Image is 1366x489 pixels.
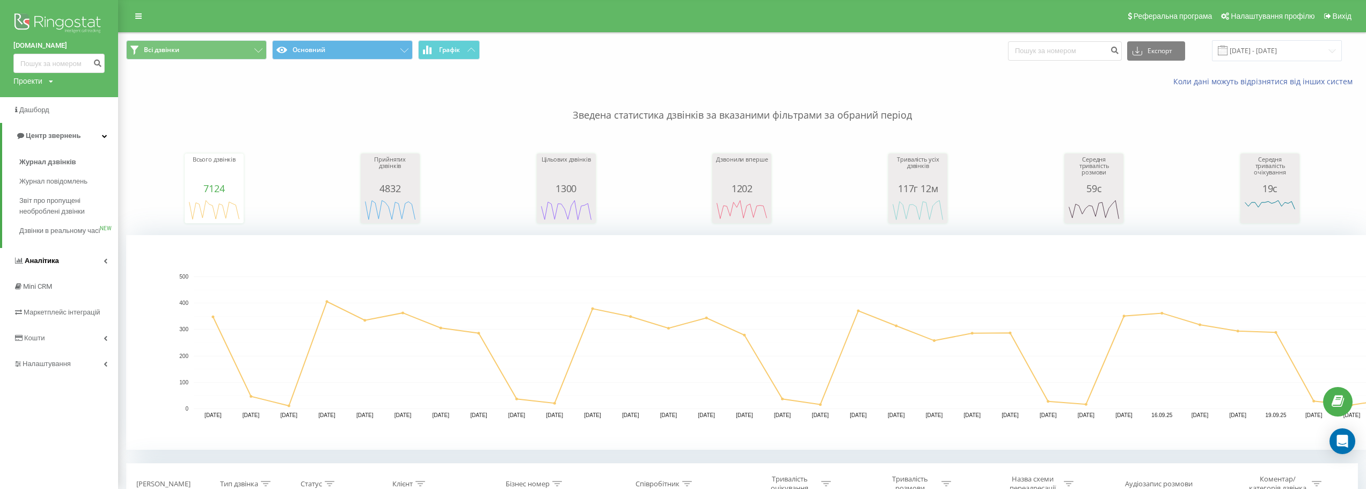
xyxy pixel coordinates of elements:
[1333,12,1352,20] span: Вихід
[19,221,118,240] a: Дзвінки в реальному часіNEW
[1067,194,1121,226] svg: A chart.
[1002,412,1019,418] text: [DATE]
[539,183,593,194] div: 1300
[439,46,460,54] span: Графік
[392,479,413,488] div: Клієнт
[1173,76,1358,86] a: Коли дані можуть відрізнятися вiд інших систем
[19,176,87,187] span: Журнал повідомлень
[1330,428,1355,454] div: Open Intercom Messenger
[179,327,188,333] text: 300
[179,300,188,306] text: 400
[1127,41,1185,61] button: Експорт
[926,412,943,418] text: [DATE]
[736,412,753,418] text: [DATE]
[19,106,49,114] span: Дашборд
[363,156,417,183] div: Прийнятих дзвінків
[715,183,769,194] div: 1202
[850,412,867,418] text: [DATE]
[23,282,52,290] span: Mini CRM
[1230,412,1247,418] text: [DATE]
[891,183,945,194] div: 117г 12м
[1243,194,1297,226] svg: A chart.
[715,194,769,226] svg: A chart.
[1243,156,1297,183] div: Середня тривалість очікування
[660,412,677,418] text: [DATE]
[963,412,981,418] text: [DATE]
[584,412,601,418] text: [DATE]
[24,334,45,342] span: Кошти
[356,412,374,418] text: [DATE]
[508,412,525,418] text: [DATE]
[19,191,118,221] a: Звіт про пропущені необроблені дзвінки
[126,40,267,60] button: Всі дзвінки
[1125,479,1193,488] div: Аудіозапис розмови
[1067,156,1121,183] div: Середня тривалість розмови
[363,194,417,226] div: A chart.
[546,412,564,418] text: [DATE]
[13,54,105,73] input: Пошук за номером
[185,406,188,412] text: 0
[1134,12,1212,20] span: Реферальна програма
[539,194,593,226] svg: A chart.
[281,412,298,418] text: [DATE]
[179,274,188,280] text: 500
[19,225,100,236] span: Дзвінки в реальному часі
[539,156,593,183] div: Цільових дзвінків
[24,308,100,316] span: Маркетплейс інтеграцій
[715,156,769,183] div: Дзвонили вперше
[243,412,260,418] text: [DATE]
[1243,183,1297,194] div: 19с
[891,156,945,183] div: Тривалість усіх дзвінків
[622,412,639,418] text: [DATE]
[204,412,222,418] text: [DATE]
[136,479,191,488] div: [PERSON_NAME]
[1231,12,1314,20] span: Налаштування профілю
[26,132,81,140] span: Центр звернень
[25,257,59,265] span: Аналiтика
[506,479,550,488] div: Бізнес номер
[774,412,791,418] text: [DATE]
[220,479,258,488] div: Тип дзвінка
[272,40,413,60] button: Основний
[187,183,241,194] div: 7124
[179,353,188,359] text: 200
[13,11,105,38] img: Ringostat logo
[19,195,113,217] span: Звіт про пропущені необроблені дзвінки
[318,412,335,418] text: [DATE]
[1305,412,1323,418] text: [DATE]
[1115,412,1133,418] text: [DATE]
[13,40,105,51] a: [DOMAIN_NAME]
[19,172,118,191] a: Журнал повідомлень
[187,156,241,183] div: Всього дзвінків
[1067,183,1121,194] div: 59с
[301,479,322,488] div: Статус
[1040,412,1057,418] text: [DATE]
[126,87,1358,122] p: Зведена статистика дзвінків за вказаними фільтрами за обраний період
[888,412,905,418] text: [DATE]
[19,157,76,167] span: Журнал дзвінків
[432,412,449,418] text: [DATE]
[13,76,42,86] div: Проекти
[1151,412,1172,418] text: 16.09.25
[144,46,179,54] span: Всі дзвінки
[2,123,118,149] a: Центр звернень
[1078,412,1095,418] text: [DATE]
[470,412,487,418] text: [DATE]
[635,479,680,488] div: Співробітник
[1008,41,1122,61] input: Пошук за номером
[418,40,480,60] button: Графік
[812,412,829,418] text: [DATE]
[891,194,945,226] svg: A chart.
[1192,412,1209,418] text: [DATE]
[1266,412,1287,418] text: 19.09.25
[395,412,412,418] text: [DATE]
[187,194,241,226] svg: A chart.
[179,379,188,385] text: 100
[363,183,417,194] div: 4832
